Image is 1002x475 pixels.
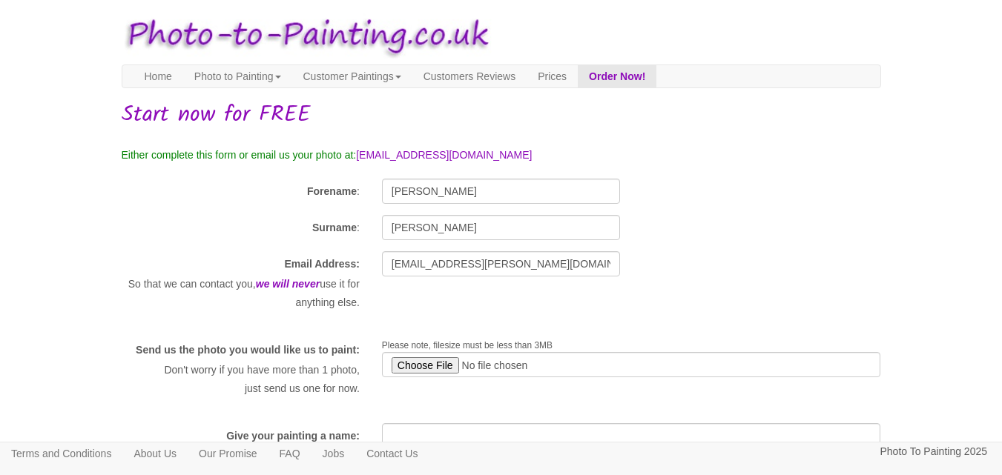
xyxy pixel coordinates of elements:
span: Either complete this form or email us your photo at: [122,149,357,161]
a: Our Promise [188,442,268,465]
a: [EMAIL_ADDRESS][DOMAIN_NAME] [356,149,532,161]
a: Customer Paintings [292,65,412,87]
a: FAQ [268,442,312,465]
h1: Start now for FREE [122,103,881,127]
a: About Us [122,442,188,465]
div: : [111,215,371,239]
p: Don't worry if you have more than 1 photo, just send us one for now. [122,361,360,397]
em: we will never [256,278,320,290]
label: Email Address: [284,256,359,271]
label: Forename [307,184,357,199]
a: Home [134,65,183,87]
a: Order Now! [578,65,656,87]
a: Jobs [312,442,356,465]
a: Contact Us [355,442,429,465]
span: Please note, filesize must be less than 3MB [382,340,553,351]
a: Customers Reviews [412,65,527,87]
label: Send us the photo you would like us to paint: [136,342,360,357]
div: : [111,179,371,202]
p: So that we can contact you, use it for anything else. [122,275,360,311]
p: Photo To Painting 2025 [880,442,987,461]
a: Prices [527,65,578,87]
img: Photo to Painting [114,7,494,64]
label: Give your painting a name: [226,428,360,443]
label: Surname [312,220,357,235]
a: Photo to Painting [183,65,292,87]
